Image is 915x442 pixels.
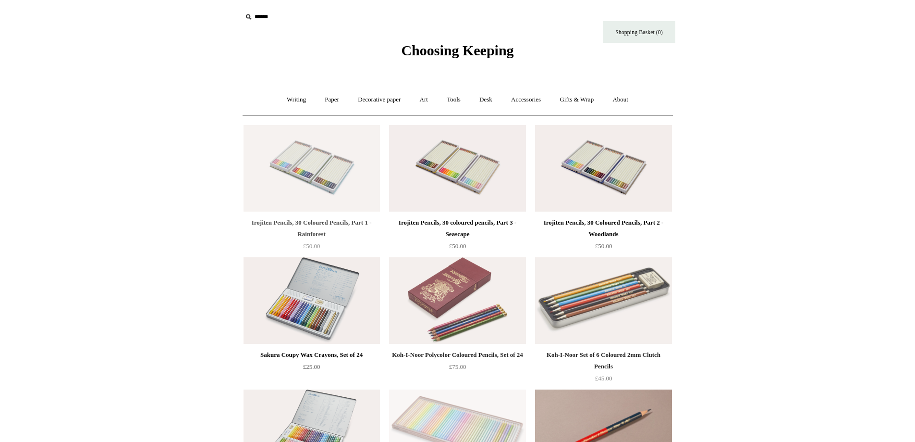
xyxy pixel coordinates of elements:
[401,42,513,58] span: Choosing Keeping
[278,87,315,113] a: Writing
[389,257,525,344] a: Koh-I-Noor Polycolor Coloured Pencils, Set of 24 Koh-I-Noor Polycolor Coloured Pencils, Set of 24
[244,125,380,212] a: Irojiten Pencils, 30 Coloured Pencils, Part 1 - Rainforest Irojiten Pencils, 30 Coloured Pencils,...
[535,217,671,256] a: Irojiten Pencils, 30 Coloured Pencils, Part 2 - Woodlands £50.00
[535,125,671,212] a: Irojiten Pencils, 30 Coloured Pencils, Part 2 - Woodlands Irojiten Pencils, 30 Coloured Pencils, ...
[604,87,637,113] a: About
[303,242,320,250] span: £50.00
[537,217,669,240] div: Irojiten Pencils, 30 Coloured Pencils, Part 2 - Woodlands
[438,87,469,113] a: Tools
[595,375,612,382] span: £45.00
[246,217,378,240] div: Irojiten Pencils, 30 Coloured Pencils, Part 1 - Rainforest
[449,242,466,250] span: £50.00
[401,50,513,57] a: Choosing Keeping
[389,257,525,344] img: Koh-I-Noor Polycolor Coloured Pencils, Set of 24
[244,349,380,389] a: Sakura Coupy Wax Crayons, Set of 24 £25.00
[389,125,525,212] a: Irojiten Pencils, 30 coloured pencils, Part 3 - Seascape Irojiten Pencils, 30 coloured pencils, P...
[535,257,671,344] a: Koh-I-Noor Set of 6 Coloured 2mm Clutch Pencils Koh-I-Noor Set of 6 Coloured 2mm Clutch Pencils
[316,87,348,113] a: Paper
[244,257,380,344] a: Sakura Coupy Wax Crayons, Set of 24 Sakura Coupy Wax Crayons, Set of 24
[449,363,466,370] span: £75.00
[303,363,320,370] span: £25.00
[391,349,523,361] div: Koh-I-Noor Polycolor Coloured Pencils, Set of 24
[471,87,501,113] a: Desk
[551,87,602,113] a: Gifts & Wrap
[244,125,380,212] img: Irojiten Pencils, 30 Coloured Pencils, Part 1 - Rainforest
[349,87,409,113] a: Decorative paper
[502,87,549,113] a: Accessories
[603,21,675,43] a: Shopping Basket (0)
[244,257,380,344] img: Sakura Coupy Wax Crayons, Set of 24
[389,349,525,389] a: Koh-I-Noor Polycolor Coloured Pencils, Set of 24 £75.00
[537,349,669,372] div: Koh-I-Noor Set of 6 Coloured 2mm Clutch Pencils
[535,125,671,212] img: Irojiten Pencils, 30 Coloured Pencils, Part 2 - Woodlands
[411,87,437,113] a: Art
[244,217,380,256] a: Irojiten Pencils, 30 Coloured Pencils, Part 1 - Rainforest £50.00
[389,217,525,256] a: Irojiten Pencils, 30 coloured pencils, Part 3 - Seascape £50.00
[535,349,671,389] a: Koh-I-Noor Set of 6 Coloured 2mm Clutch Pencils £45.00
[391,217,523,240] div: Irojiten Pencils, 30 coloured pencils, Part 3 - Seascape
[389,125,525,212] img: Irojiten Pencils, 30 coloured pencils, Part 3 - Seascape
[246,349,378,361] div: Sakura Coupy Wax Crayons, Set of 24
[595,242,612,250] span: £50.00
[535,257,671,344] img: Koh-I-Noor Set of 6 Coloured 2mm Clutch Pencils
